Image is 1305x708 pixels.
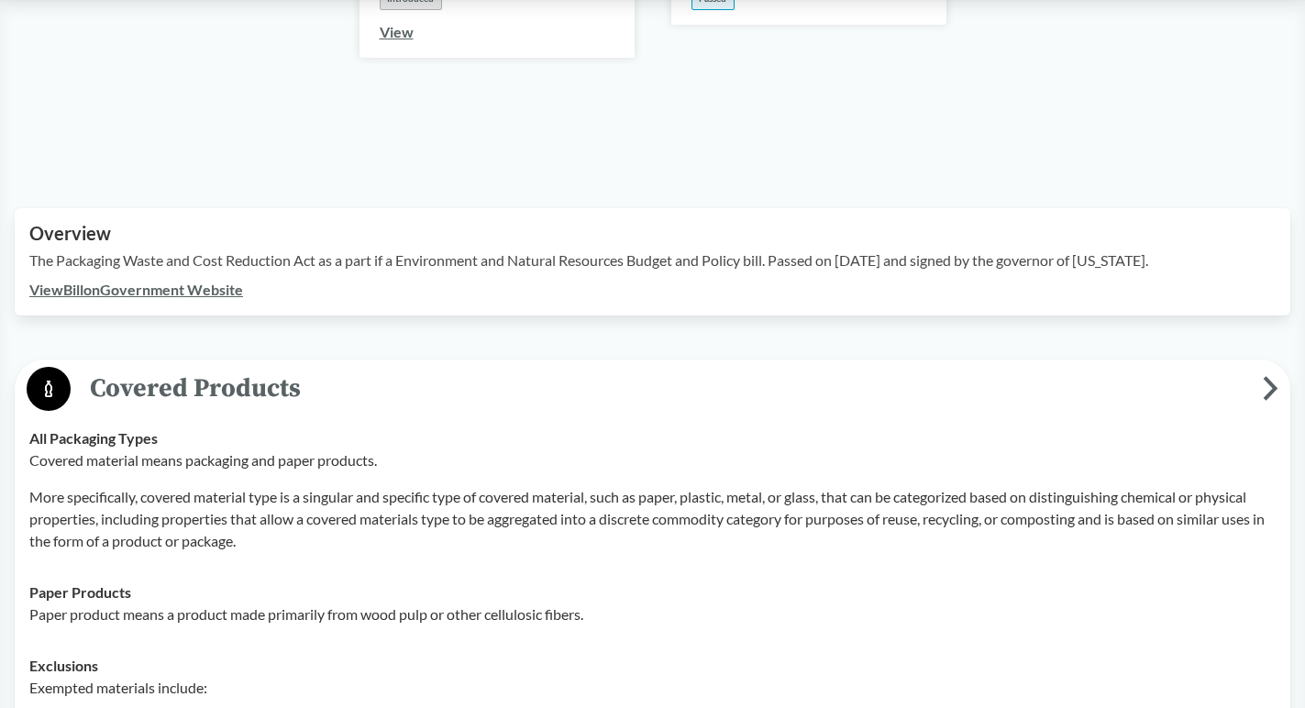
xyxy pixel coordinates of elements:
strong: Exclusions [29,657,98,674]
a: ViewBillonGovernment Website [29,281,243,298]
strong: Paper Products [29,583,131,601]
a: View [380,23,414,40]
p: The Packaging Waste and Cost Reduction Act as a part if a Environment and Natural Resources Budge... [29,249,1276,271]
p: Covered material means packaging and paper products. [29,449,1276,471]
span: Covered Products [71,368,1263,409]
strong: All Packaging Types [29,429,158,447]
h2: Overview [29,223,1276,244]
p: Paper product means a product made primarily from wood pulp or other cellulosic fibers. [29,603,1276,625]
p: More specifically, covered material type is a singular and specific type of covered material, suc... [29,486,1276,552]
button: Covered Products [21,366,1284,413]
p: Exempted materials include: [29,677,1276,699]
